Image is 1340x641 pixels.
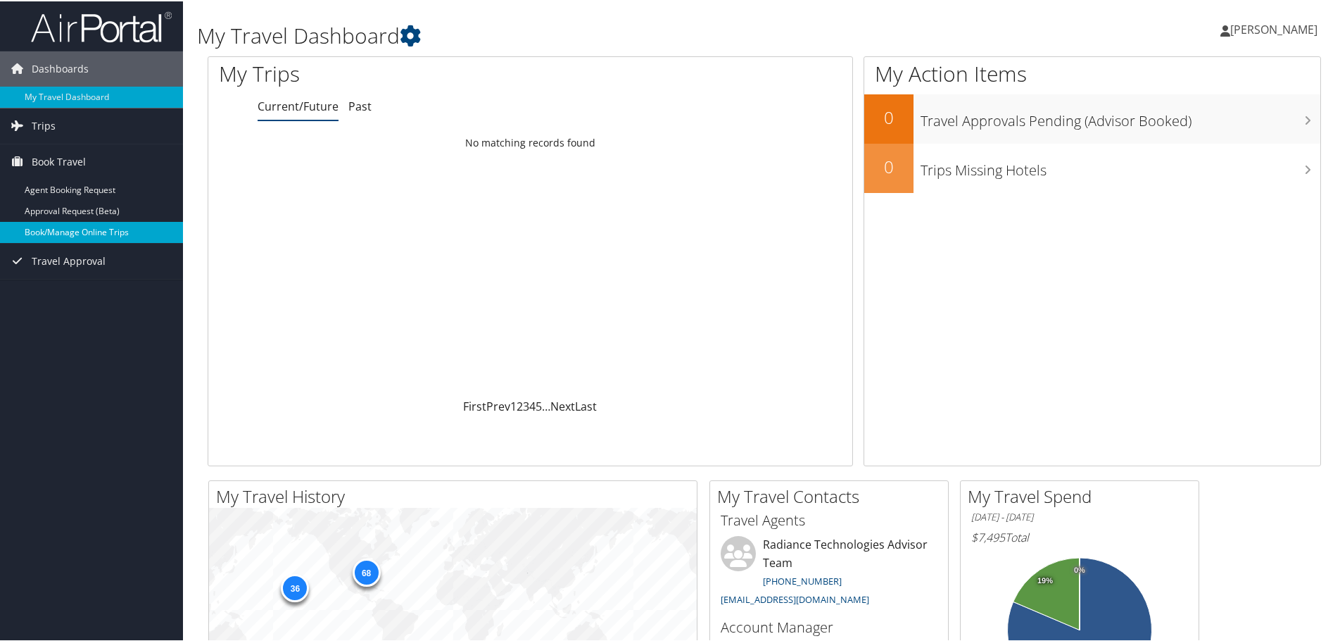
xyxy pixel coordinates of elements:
[971,528,1005,544] span: $7,495
[32,50,89,85] span: Dashboards
[714,535,944,610] li: Radiance Technologies Advisor Team
[216,483,697,507] h2: My Travel History
[721,592,869,604] a: [EMAIL_ADDRESS][DOMAIN_NAME]
[864,104,914,128] h2: 0
[575,397,597,413] a: Last
[864,93,1320,142] a: 0Travel Approvals Pending (Advisor Booked)
[1220,7,1332,49] a: [PERSON_NAME]
[1074,565,1085,573] tspan: 0%
[921,152,1320,179] h3: Trips Missing Hotels
[463,397,486,413] a: First
[529,397,536,413] a: 4
[717,483,948,507] h2: My Travel Contacts
[523,397,529,413] a: 3
[864,154,914,178] h2: 0
[517,397,523,413] a: 2
[31,9,172,42] img: airportal-logo.png
[352,557,380,585] div: 68
[721,509,937,529] h3: Travel Agents
[550,397,575,413] a: Next
[281,573,309,601] div: 36
[542,397,550,413] span: …
[510,397,517,413] a: 1
[864,58,1320,87] h1: My Action Items
[721,616,937,636] h3: Account Manager
[763,573,842,586] a: [PHONE_NUMBER]
[32,107,56,142] span: Trips
[1230,20,1317,36] span: [PERSON_NAME]
[921,103,1320,130] h3: Travel Approvals Pending (Advisor Booked)
[197,20,954,49] h1: My Travel Dashboard
[486,397,510,413] a: Prev
[864,142,1320,192] a: 0Trips Missing Hotels
[32,242,106,278] span: Travel Approval
[208,129,852,154] td: No matching records found
[971,528,1188,544] h6: Total
[968,483,1199,507] h2: My Travel Spend
[1037,575,1053,584] tspan: 19%
[32,143,86,178] span: Book Travel
[219,58,574,87] h1: My Trips
[971,509,1188,523] h6: [DATE] - [DATE]
[536,397,542,413] a: 5
[348,97,372,113] a: Past
[258,97,339,113] a: Current/Future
